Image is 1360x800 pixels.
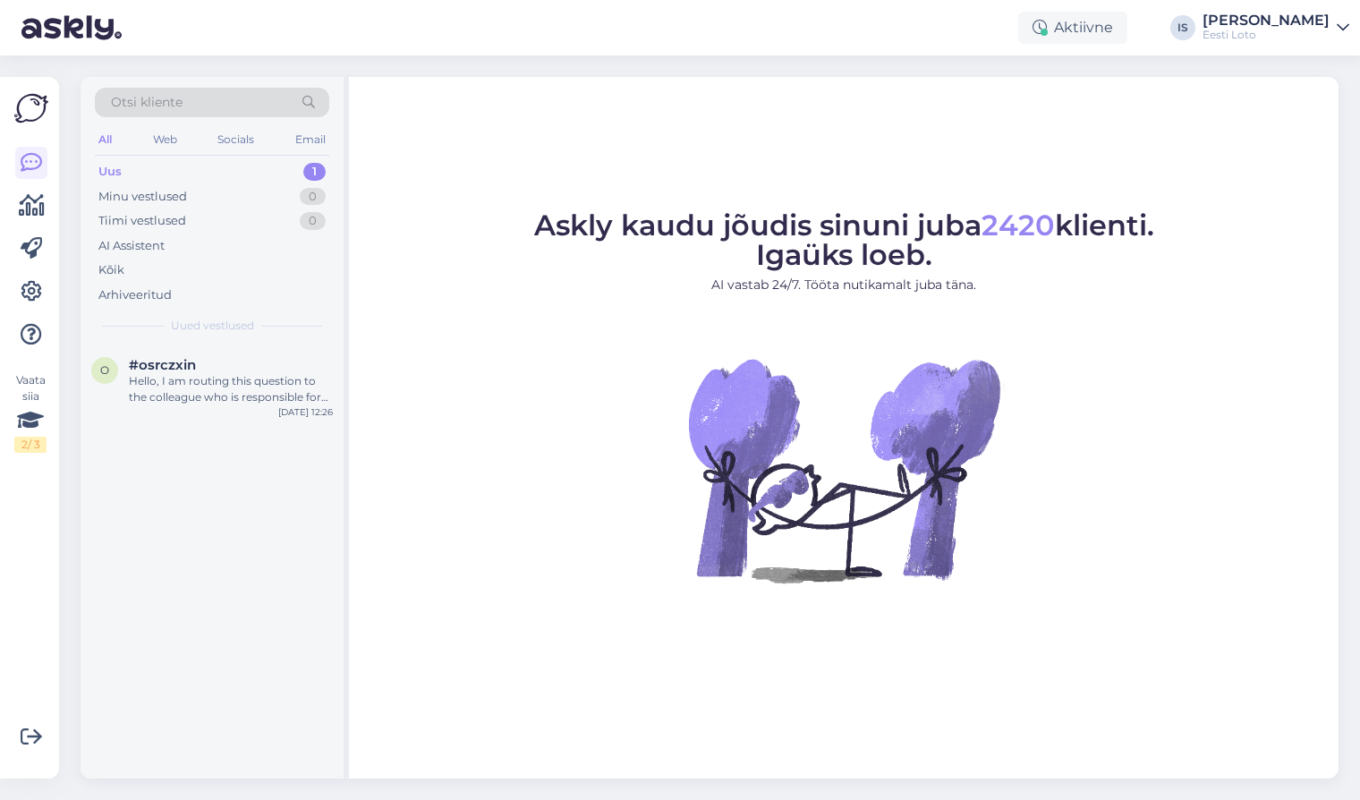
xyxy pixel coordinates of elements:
p: AI vastab 24/7. Tööta nutikamalt juba täna. [534,276,1154,294]
div: 2 / 3 [14,437,47,453]
div: [PERSON_NAME] [1203,13,1330,28]
div: 1 [303,163,326,181]
div: Minu vestlused [98,188,187,206]
div: Uus [98,163,122,181]
div: Socials [214,128,258,151]
div: Web [149,128,181,151]
div: Email [292,128,329,151]
div: Tiimi vestlused [98,212,186,230]
div: All [95,128,115,151]
div: IS [1170,15,1195,40]
div: Vaata siia [14,372,47,453]
span: Askly kaudu jõudis sinuni juba klienti. Igaüks loeb. [534,208,1154,272]
div: Eesti Loto [1203,28,1330,42]
span: 2420 [982,208,1055,243]
span: o [100,363,109,377]
div: AI Assistent [98,237,165,255]
img: Askly Logo [14,91,48,125]
div: Kõik [98,261,124,279]
div: [DATE] 12:26 [278,405,333,419]
div: 0 [300,212,326,230]
span: Otsi kliente [111,93,183,112]
div: Aktiivne [1018,12,1127,44]
a: [PERSON_NAME]Eesti Loto [1203,13,1349,42]
div: Hello, I am routing this question to the colleague who is responsible for this topic. The reply m... [129,373,333,405]
div: Arhiveeritud [98,286,172,304]
img: No Chat active [683,309,1005,631]
span: Uued vestlused [171,318,254,334]
span: #osrczxin [129,357,196,373]
div: 0 [300,188,326,206]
